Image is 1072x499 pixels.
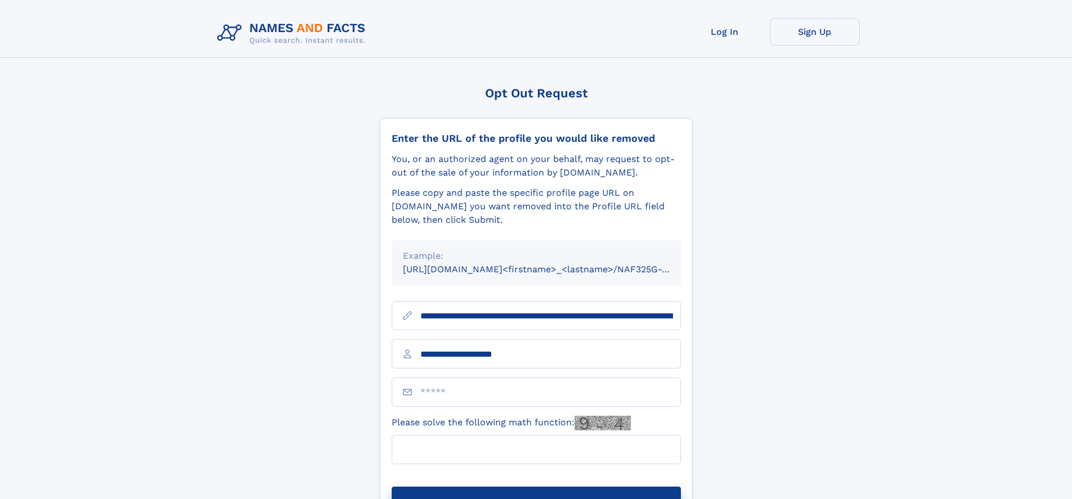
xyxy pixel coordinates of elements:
[403,249,670,263] div: Example:
[403,264,702,275] small: [URL][DOMAIN_NAME]<firstname>_<lastname>/NAF325G-xxxxxxxx
[680,18,770,46] a: Log In
[392,416,631,430] label: Please solve the following math function:
[392,152,681,179] div: You, or an authorized agent on your behalf, may request to opt-out of the sale of your informatio...
[213,18,375,48] img: Logo Names and Facts
[380,86,693,100] div: Opt Out Request
[392,186,681,227] div: Please copy and paste the specific profile page URL on [DOMAIN_NAME] you want removed into the Pr...
[392,132,681,145] div: Enter the URL of the profile you would like removed
[770,18,860,46] a: Sign Up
